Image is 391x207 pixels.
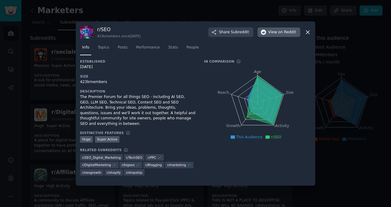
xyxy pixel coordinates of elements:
[145,163,162,167] span: r/ Blogging
[97,26,141,33] h3: r/ SEO
[97,34,141,38] div: 423k members since [DATE]
[80,64,195,70] div: [DATE]
[98,45,109,50] span: Topics
[275,124,289,128] tspan: Activity
[80,131,124,135] h3: Distinctive Features
[107,170,121,175] span: r/ shopify
[278,30,296,35] span: on Reddit
[208,27,253,37] button: ShareSubreddit
[186,45,199,50] span: People
[126,155,142,160] span: r/ TechSEO
[226,124,240,128] tspan: Growth
[184,43,201,55] a: People
[166,43,180,55] a: Stats
[258,27,300,37] button: Viewon Reddit
[136,45,160,50] span: Performance
[80,89,195,93] h3: Description
[80,94,195,126] div: The Premier Forum for all things SEO - including AI SEO, GEO, LLM SEO, Technical SEO, Content SEO...
[122,163,134,167] span: r/ bigseo
[80,59,195,64] h3: Established
[80,26,93,38] img: SEO
[126,170,142,175] span: r/ dropship
[82,163,111,167] span: r/ DigitalMarketing
[219,30,249,35] span: Share
[268,30,296,35] span: View
[217,90,229,95] tspan: Reach
[254,70,261,74] tspan: Age
[96,43,111,55] a: Topics
[236,135,262,139] span: This Audience
[286,90,294,95] tspan: Size
[80,79,195,85] div: 423k members
[82,45,89,50] span: Info
[231,30,249,35] span: Subreddit
[80,74,195,78] h3: Size
[271,135,281,139] span: r/SEO
[148,155,156,160] span: r/ PPC
[167,163,186,167] span: r/ marketing
[95,136,120,143] div: Super Active
[80,43,91,55] a: Info
[82,155,121,160] span: r/ SEO_Digital_Marketing
[168,45,178,50] span: Stats
[118,45,127,50] span: Posts
[115,43,130,55] a: Posts
[80,136,93,143] div: Huge
[204,59,234,64] h3: In Comparison
[80,148,122,152] h3: Related Subreddits
[134,43,162,55] a: Performance
[82,170,101,175] span: r/ seogrowth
